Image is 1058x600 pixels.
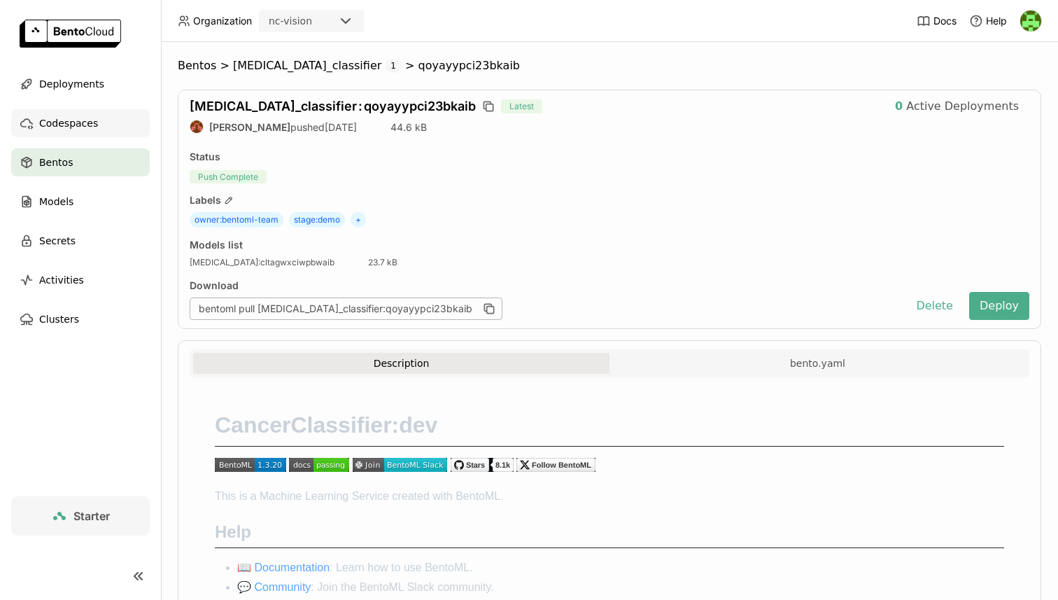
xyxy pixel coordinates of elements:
[39,154,73,171] span: Bentos
[39,115,98,132] span: Codespaces
[402,59,418,73] span: >
[884,92,1029,120] button: 0Active Deployments
[237,581,311,593] a: 💬 Community
[289,458,349,472] img: documentation_status
[11,148,150,176] a: Bentos
[39,272,84,288] span: Activities
[215,458,286,472] img: pypi_status
[353,458,447,472] img: join_slack
[39,193,73,210] span: Models
[215,488,1004,505] p: This is a Machine Learning Service created with BentoML.
[233,59,402,73] div: [MEDICAL_DATA]_classifier1
[215,522,1004,548] h2: Help
[190,279,900,292] div: Download
[11,70,150,98] a: Deployments
[418,59,520,73] span: qoyayypci23bkaib
[933,15,957,27] span: Docs
[313,15,315,29] input: Selected nc-vision.
[351,212,366,228] span: +
[1020,11,1041,32] img: Senad Redzic
[11,496,150,536] a: Starter
[969,14,1007,28] div: Help
[216,59,233,73] span: >
[73,509,110,523] span: Starter
[190,194,1029,207] div: Labels
[233,59,381,73] span: [MEDICAL_DATA]_classifier
[215,411,1004,447] h1: CancerClassifier:dev
[11,188,150,216] a: Models
[368,257,397,268] span: 23.7 kB
[969,292,1029,320] button: Deploy
[289,212,345,228] span: stage : demo
[39,232,76,249] span: Secrets
[11,109,150,137] a: Codespaces
[190,239,243,251] div: Models list
[905,292,964,320] button: Delete
[190,257,397,268] a: [MEDICAL_DATA]:cltagwxciwpbwaib23.7 kB
[39,76,104,92] span: Deployments
[190,120,357,134] div: pushed
[895,99,903,113] strong: 0
[917,14,957,28] a: Docs
[190,99,476,113] span: [MEDICAL_DATA]_classifier qoyayypci23bkaib
[190,212,283,228] span: owner : bentoml-team
[385,59,402,73] span: 1
[358,99,362,113] span: :
[906,99,1019,113] span: Active Deployments
[269,14,312,28] div: nc-vision
[11,305,150,333] a: Clusters
[20,20,121,48] img: logo
[209,121,290,133] strong: [PERSON_NAME]
[451,458,514,472] img: BentoML GitHub Repo
[237,579,1004,596] li: : Join the BentoML Slack community.
[516,458,595,472] img: Twitter Follow
[986,15,1007,27] span: Help
[237,561,330,573] a: 📖 Documentation
[609,353,1026,374] button: bento.yaml
[11,227,150,255] a: Secrets
[39,311,79,328] span: Clusters
[190,120,203,133] img: Akash Bhandari
[178,59,1041,73] nav: Breadcrumbs navigation
[190,151,1029,163] div: Status
[390,121,427,133] span: 44.6 kB
[501,99,542,113] span: Latest
[178,59,216,73] span: Bentos
[193,15,252,27] span: Organization
[11,266,150,294] a: Activities
[190,257,334,268] span: [MEDICAL_DATA] : cltagwxciwpbwaib
[193,353,609,374] button: Description
[237,559,1004,576] li: : Learn how to use BentoML.
[325,121,357,133] span: [DATE]
[190,170,267,183] span: Push Complete
[190,298,502,320] div: bentoml pull [MEDICAL_DATA]_classifier:qoyayypci23bkaib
